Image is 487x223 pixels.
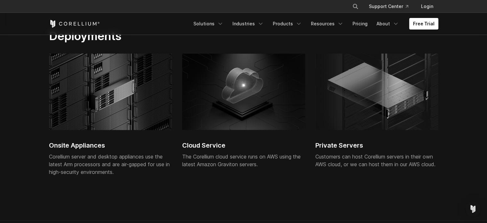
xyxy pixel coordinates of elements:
[190,18,227,30] a: Solutions
[350,1,361,12] button: Search
[315,141,438,150] h2: Private Servers
[49,29,304,43] h2: Deployments
[182,153,305,168] div: The Corellium cloud service runs on AWS using the latest Amazon Graviton servers.
[315,153,438,168] div: Customers can host Corellium servers in their own AWS cloud, or we can host them in our AWS cloud.
[315,54,438,130] img: Corellium CHARM Developer Kit
[49,54,172,130] img: Onsite Appliances for Corellium server and desktop appliances
[182,141,305,150] h2: Cloud Service
[409,18,438,30] a: Free Trial
[364,1,413,12] a: Support Center
[182,54,305,130] img: Corellium platform cloud service
[49,141,172,150] h2: Onsite Appliances
[229,18,268,30] a: Industries
[465,201,481,217] div: Open Intercom Messenger
[416,1,438,12] a: Login
[269,18,306,30] a: Products
[49,20,100,28] a: Corellium Home
[190,18,438,30] div: Navigation Menu
[307,18,347,30] a: Resources
[345,1,438,12] div: Navigation Menu
[349,18,371,30] a: Pricing
[373,18,403,30] a: About
[49,153,172,176] div: Corellium server and desktop appliances use the latest Arm processors and are air-gapped for use ...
